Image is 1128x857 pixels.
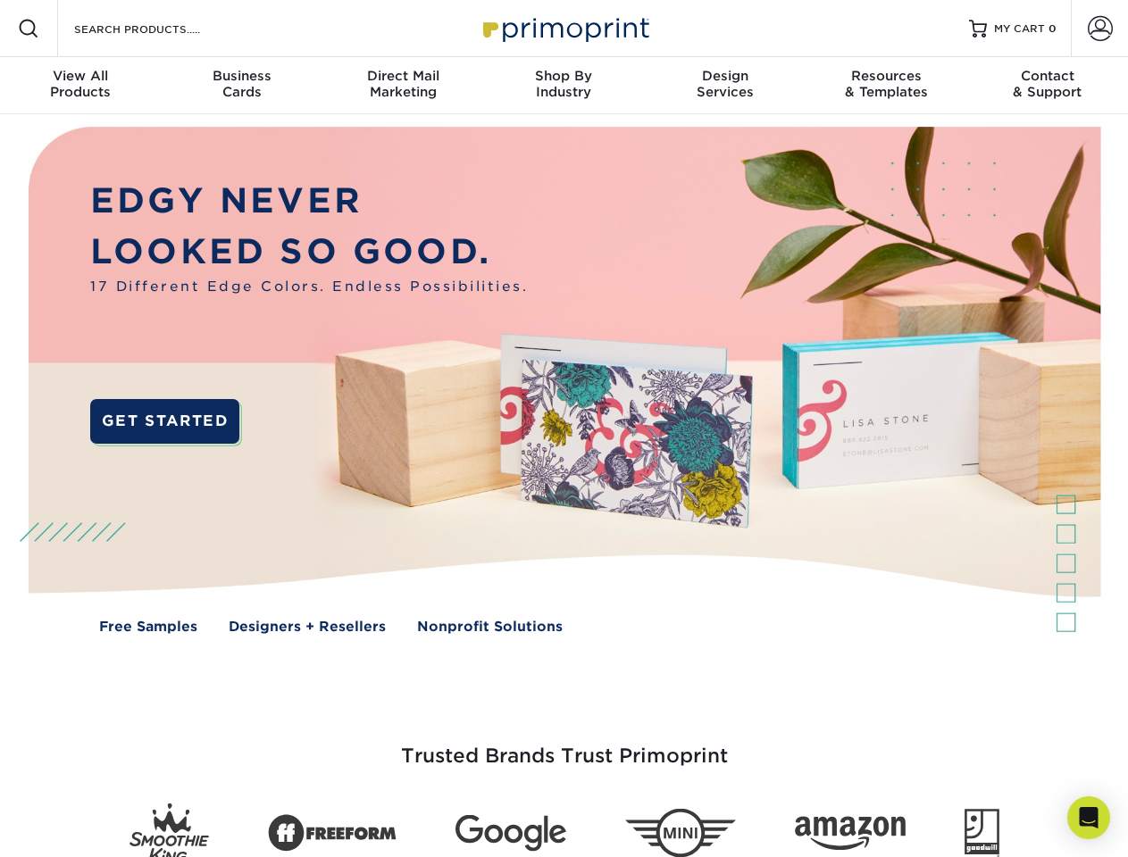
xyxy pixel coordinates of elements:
span: Direct Mail [322,68,483,84]
span: 0 [1049,22,1057,35]
p: EDGY NEVER [90,176,528,227]
a: GET STARTED [90,399,239,444]
a: DesignServices [645,57,806,114]
span: Shop By [483,68,644,84]
a: Nonprofit Solutions [417,617,563,637]
a: Free Samples [99,617,197,637]
div: & Support [967,68,1128,100]
span: MY CART [994,21,1045,37]
h3: Trusted Brands Trust Primoprint [42,702,1087,789]
div: Marketing [322,68,483,100]
span: Business [161,68,322,84]
a: Shop ByIndustry [483,57,644,114]
p: LOOKED SO GOOD. [90,227,528,278]
div: Cards [161,68,322,100]
div: Open Intercom Messenger [1067,796,1110,839]
img: Goodwill [965,809,999,857]
a: Designers + Resellers [229,617,386,637]
div: Industry [483,68,644,100]
div: & Templates [806,68,966,100]
iframe: Google Customer Reviews [4,803,152,851]
input: SEARCH PRODUCTS..... [72,18,246,39]
span: 17 Different Edge Colors. Endless Possibilities. [90,277,528,297]
span: Design [645,68,806,84]
div: Services [645,68,806,100]
a: Direct MailMarketing [322,57,483,114]
a: BusinessCards [161,57,322,114]
img: Primoprint [475,9,654,47]
img: Google [455,815,566,852]
a: Contact& Support [967,57,1128,114]
span: Contact [967,68,1128,84]
a: Resources& Templates [806,57,966,114]
span: Resources [806,68,966,84]
img: Amazon [795,817,906,851]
